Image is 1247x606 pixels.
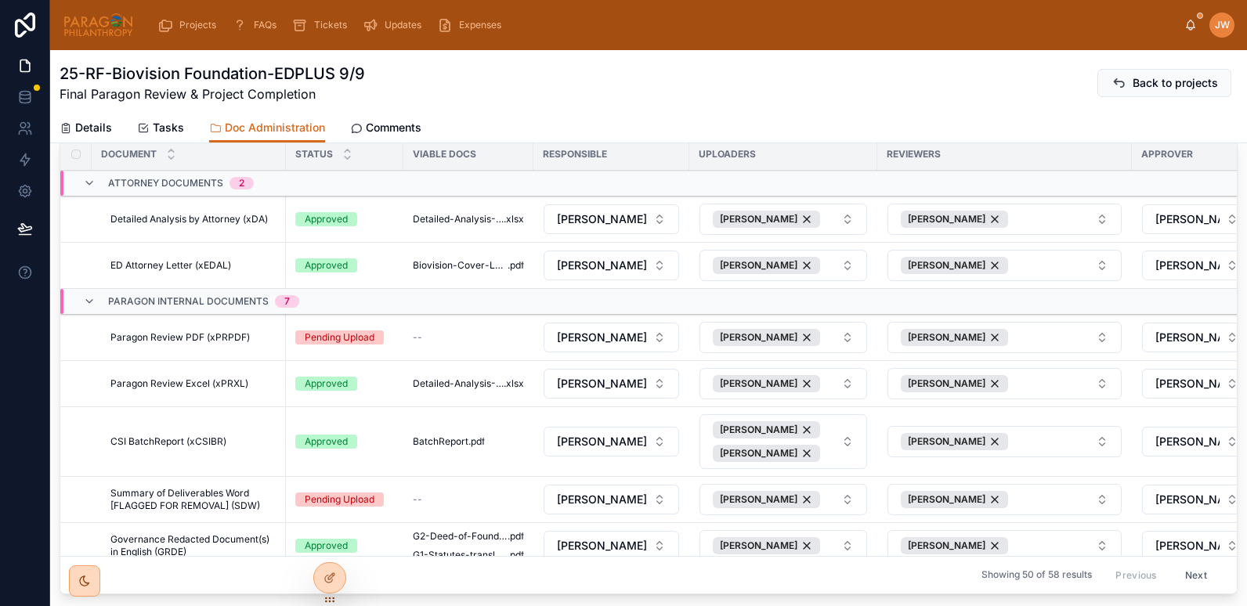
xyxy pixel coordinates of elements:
[413,377,504,390] span: Detailed-Analysis---Biovision-–-Stiftung-für-ökologische-Entwicklung
[713,537,820,554] button: Unselect 30
[887,425,1122,458] a: Select Button
[887,204,1122,235] button: Select Button
[1155,434,1220,449] span: [PERSON_NAME]
[413,549,508,561] span: G1-Statutes-translated_Redacted
[314,19,347,31] span: Tickets
[699,204,867,235] button: Select Button
[887,250,1122,281] button: Select Button
[305,330,374,344] div: Pending Upload
[887,529,1122,562] a: Select Button
[110,259,277,272] a: ED Attorney Letter (xEDAL)
[557,492,647,507] span: [PERSON_NAME]
[699,249,868,282] a: Select Button
[699,413,868,470] a: Select Button
[358,11,432,39] a: Updates
[901,375,1008,392] button: Unselect 30
[413,493,524,506] a: --
[305,258,348,272] div: Approved
[508,549,524,561] span: .pdf
[887,484,1122,515] button: Select Button
[305,539,348,553] div: Approved
[295,330,394,344] a: Pending Upload
[908,539,985,552] span: [PERSON_NAME]
[720,424,797,436] span: [PERSON_NAME]
[287,11,358,39] a: Tickets
[295,212,394,226] a: Approved
[413,377,524,390] a: Detailed-Analysis---Biovision-–-Stiftung-für-ökologische-Entwicklung.xlsx
[699,148,756,161] span: Uploaders
[295,539,394,553] a: Approved
[504,213,524,225] span: .xlsx
[110,435,226,448] span: CSI BatchReport (xCSIBR)
[981,568,1092,581] span: Showing 50 of 58 results
[543,322,680,353] a: Select Button
[305,212,348,226] div: Approved
[295,435,394,449] a: Approved
[544,427,679,456] button: Select Button
[887,322,1122,353] button: Select Button
[713,329,820,346] button: Unselect 30
[468,435,485,448] span: .pdf
[110,487,277,512] a: Summary of Deliverables Word [FLAGGED FOR REMOVAL] (SDW)
[110,533,277,558] a: Governance Redacted Document(s) in English (GRDE)
[699,203,868,236] a: Select Button
[901,211,1008,228] button: Unselect 30
[908,377,985,390] span: [PERSON_NAME]
[887,530,1122,561] button: Select Button
[908,435,985,448] span: [PERSON_NAME]
[1155,258,1220,273] span: [PERSON_NAME]
[699,530,867,561] button: Select Button
[543,148,607,161] span: Responsible
[413,213,524,225] a: Detailed-Analysis---Biovision-–-Stiftung-für-ökologische-Entwicklung.xlsx
[110,377,248,390] span: Paragon Review Excel (xPRXL)
[60,114,112,145] a: Details
[713,211,820,228] button: Unselect 76
[1155,538,1220,554] span: [PERSON_NAME]
[432,11,512,39] a: Expenses
[557,330,647,345] span: [PERSON_NAME]
[110,213,277,225] a: Detailed Analysis by Attorney (xDA)
[901,537,1008,554] button: Unselect 30
[110,331,277,344] a: Paragon Review PDF (xPRPDF)
[254,19,277,31] span: FAQs
[908,259,985,272] span: [PERSON_NAME]
[887,367,1122,400] a: Select Button
[110,331,250,344] span: Paragon Review PDF (xPRPDF)
[1133,75,1218,91] span: Back to projects
[60,85,365,103] span: Final Paragon Review & Project Completion
[413,331,524,344] a: --
[60,63,365,85] h1: 25-RF-Biovision Foundation-EDPLUS 9/9
[901,329,1008,346] button: Unselect 30
[720,539,797,552] span: [PERSON_NAME]
[101,148,157,161] span: Document
[720,213,797,225] span: [PERSON_NAME]
[413,259,508,272] span: Biovision-Cover-Letter
[227,11,287,39] a: FAQs
[239,177,244,189] div: 2
[459,19,501,31] span: Expenses
[1155,211,1220,227] span: [PERSON_NAME]
[713,375,820,392] button: Unselect 30
[713,491,820,508] button: Unselect 30
[413,331,422,344] span: --
[63,13,134,38] img: App logo
[720,331,797,344] span: [PERSON_NAME]
[887,426,1122,457] button: Select Button
[137,114,184,145] a: Tasks
[543,368,680,399] a: Select Button
[557,376,647,391] span: [PERSON_NAME]
[713,421,820,438] button: Unselect 30
[295,148,333,161] span: Status
[413,530,524,561] a: G2-Deed-of-Foundation_Redacted.pdfG1-Statutes-translated_Redacted.pdf
[901,433,1008,450] button: Unselect 30
[713,257,820,274] button: Unselect 76
[901,257,1008,274] button: Unselect 30
[305,377,348,391] div: Approved
[413,435,524,448] a: BatchReport.pdf
[887,249,1122,282] a: Select Button
[413,148,476,161] span: Viable Docs
[1141,148,1193,161] span: Approver
[1215,19,1230,31] span: JW
[720,493,797,506] span: [PERSON_NAME]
